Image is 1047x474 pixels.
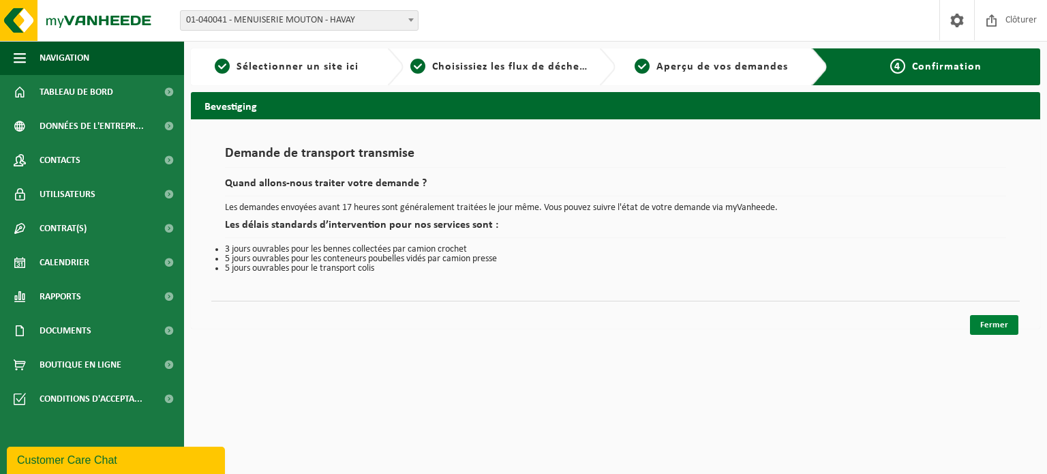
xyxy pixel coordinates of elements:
span: Navigation [40,41,89,75]
span: 3 [635,59,650,74]
span: Contacts [40,143,80,177]
h1: Demande de transport transmise [225,147,1006,168]
span: 01-040041 - MENUISERIE MOUTON - HAVAY [181,11,418,30]
span: Aperçu de vos demandes [656,61,788,72]
span: Conditions d'accepta... [40,382,142,416]
a: 3Aperçu de vos demandes [622,59,801,75]
span: 01-040041 - MENUISERIE MOUTON - HAVAY [180,10,419,31]
h2: Quand allons-nous traiter votre demande ? [225,178,1006,196]
span: Confirmation [912,61,982,72]
h2: Bevestiging [191,92,1040,119]
a: 2Choisissiez les flux de déchets et récipients [410,59,589,75]
span: 1 [215,59,230,74]
h2: Les délais standards d’intervention pour nos services sont : [225,220,1006,238]
span: Données de l'entrepr... [40,109,144,143]
li: 5 jours ouvrables pour les conteneurs poubelles vidés par camion presse [225,254,1006,264]
span: Contrat(s) [40,211,87,246]
li: 3 jours ouvrables pour les bennes collectées par camion crochet [225,245,1006,254]
span: Documents [40,314,91,348]
p: Les demandes envoyées avant 17 heures sont généralement traitées le jour même. Vous pouvez suivre... [225,203,1006,213]
span: Tableau de bord [40,75,113,109]
span: Rapports [40,280,81,314]
span: 2 [410,59,425,74]
a: Fermer [970,315,1018,335]
a: 1Sélectionner un site ici [198,59,376,75]
span: Boutique en ligne [40,348,121,382]
iframe: chat widget [7,444,228,474]
li: 5 jours ouvrables pour le transport colis [225,264,1006,273]
span: Sélectionner un site ici [237,61,359,72]
span: Utilisateurs [40,177,95,211]
span: Choisissiez les flux de déchets et récipients [432,61,659,72]
span: 4 [890,59,905,74]
span: Calendrier [40,246,89,280]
